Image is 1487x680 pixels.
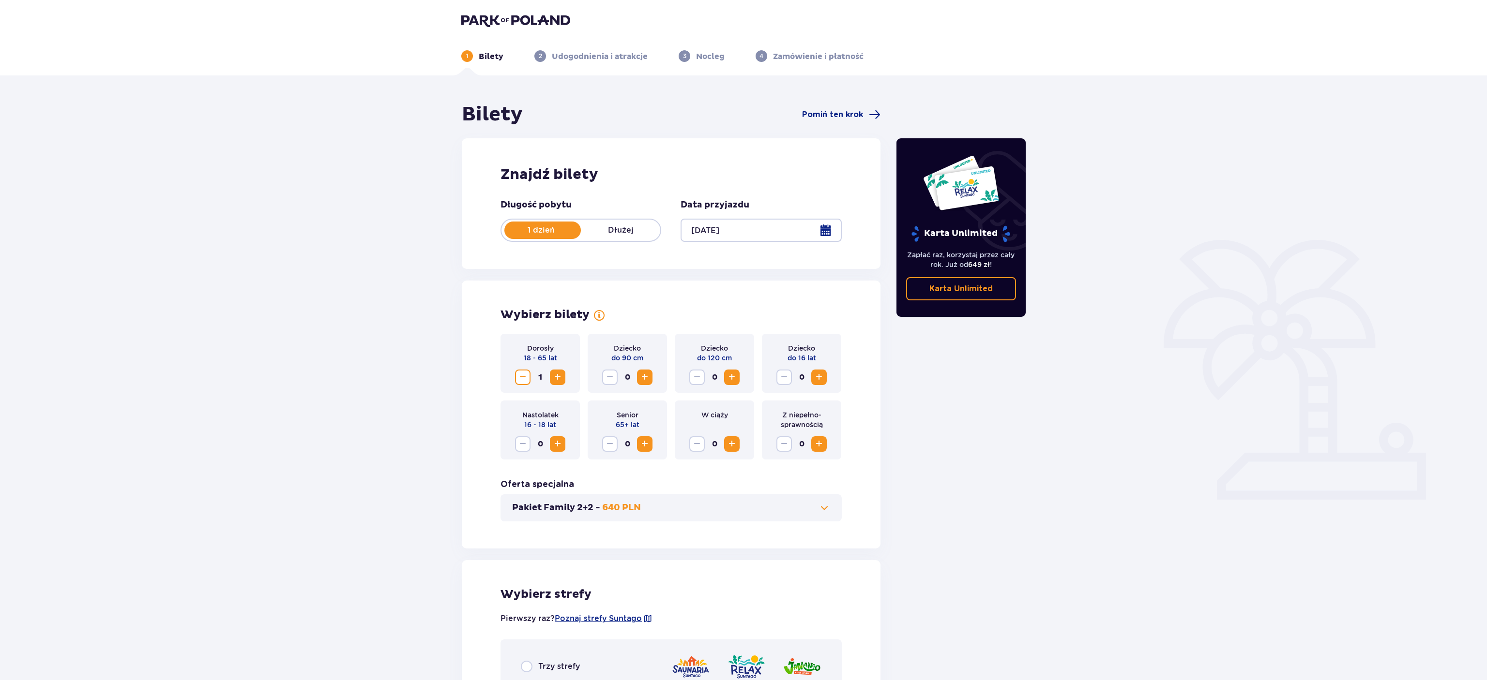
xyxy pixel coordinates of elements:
[501,225,581,236] p: 1 dzień
[527,343,554,353] p: Dorosły
[788,343,815,353] p: Dziecko
[906,277,1017,300] a: Karta Unlimited
[620,436,635,452] span: 0
[701,410,728,420] p: W ciąży
[707,436,722,452] span: 0
[461,14,570,27] img: Park of Poland logo
[501,199,572,211] p: Długość pobytu
[616,420,639,429] p: 65+ lat
[811,370,827,385] button: Increase
[550,370,565,385] button: Increase
[811,436,827,452] button: Increase
[512,502,830,514] button: Pakiet Family 2+2 -640 PLN
[968,261,990,268] span: 649 zł
[614,343,641,353] p: Dziecko
[689,436,705,452] button: Decrease
[581,225,660,236] p: Dłużej
[724,370,740,385] button: Increase
[532,436,548,452] span: 0
[555,613,642,624] a: Poznaj strefy Suntago
[794,370,809,385] span: 0
[524,353,557,363] p: 18 - 65 lat
[776,370,792,385] button: Decrease
[602,502,641,514] p: 640 PLN
[910,225,1011,242] p: Karta Unlimited
[550,436,565,452] button: Increase
[620,370,635,385] span: 0
[906,250,1017,269] p: Zapłać raz, korzystaj przez cały rok. Już od !
[479,51,503,62] p: Bilety
[802,109,880,120] a: Pomiń ten krok
[501,308,590,322] p: Wybierz bilety
[602,436,618,452] button: Decrease
[697,353,732,363] p: do 120 cm
[696,51,725,62] p: Nocleg
[512,502,600,514] p: Pakiet Family 2+2 -
[602,370,618,385] button: Decrease
[552,51,648,62] p: Udogodnienia i atrakcje
[515,436,531,452] button: Decrease
[637,370,652,385] button: Increase
[681,199,749,211] p: Data przyjazdu
[515,370,531,385] button: Decrease
[522,410,559,420] p: Nastolatek
[759,52,763,60] p: 4
[701,343,728,353] p: Dziecko
[501,613,652,624] p: Pierwszy raz?
[707,370,722,385] span: 0
[776,436,792,452] button: Decrease
[689,370,705,385] button: Decrease
[683,52,686,60] p: 3
[538,661,580,672] p: Trzy strefy
[802,109,863,120] span: Pomiń ten krok
[724,436,740,452] button: Increase
[788,353,816,363] p: do 16 lat
[462,103,523,127] h1: Bilety
[501,587,842,602] p: Wybierz strefy
[466,52,469,60] p: 1
[773,51,864,62] p: Zamówienie i płatność
[501,165,842,184] h2: Znajdź bilety
[539,52,542,60] p: 2
[617,410,638,420] p: Senior
[794,436,809,452] span: 0
[929,283,993,294] p: Karta Unlimited
[637,436,652,452] button: Increase
[770,410,834,429] p: Z niepełno­sprawnością
[611,353,643,363] p: do 90 cm
[501,479,574,490] p: Oferta specjalna
[524,420,556,429] p: 16 - 18 lat
[532,370,548,385] span: 1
